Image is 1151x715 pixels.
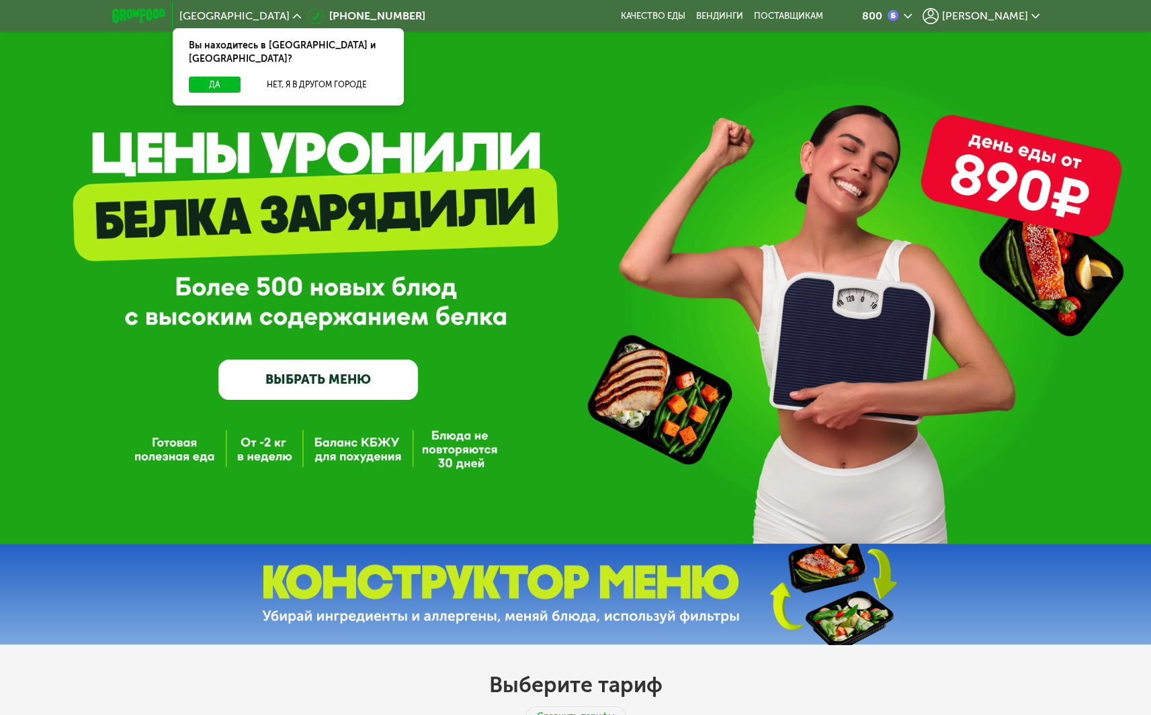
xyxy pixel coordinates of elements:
div: 800 [862,11,882,22]
span: [PERSON_NAME] [942,11,1028,22]
div: поставщикам [754,11,823,22]
a: ВЫБРАТЬ МЕНЮ [218,360,417,399]
a: Вендинги [696,11,743,22]
button: Да [189,77,241,93]
a: Качество еды [621,11,685,22]
button: Нет, я в другом городе [246,77,388,93]
h2: Выберите тариф [489,671,663,698]
span: [GEOGRAPHIC_DATA] [179,11,290,22]
a: [PHONE_NUMBER] [308,8,425,24]
div: Вы находитесь в [GEOGRAPHIC_DATA] и [GEOGRAPHIC_DATA]? [173,28,404,77]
